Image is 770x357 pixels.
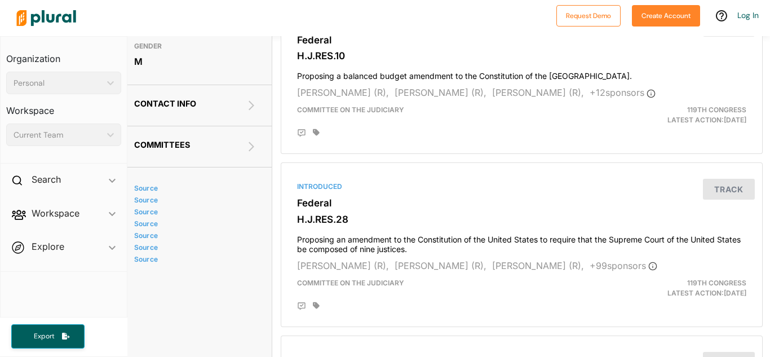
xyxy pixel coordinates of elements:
h3: Federal [297,197,746,209]
button: Track [703,179,755,200]
h3: GENDER [134,39,258,53]
span: [PERSON_NAME] (R), [395,87,486,98]
div: Add tags [313,129,320,136]
span: Contact Info [134,99,196,108]
a: Request Demo [556,9,621,21]
a: Source [134,255,255,263]
a: Create Account [632,9,700,21]
h3: Workspace [6,94,121,119]
div: M [134,53,258,70]
h3: H.J.RES.28 [297,214,746,225]
div: Add Position Statement [297,302,306,311]
div: Current Team [14,129,103,141]
div: Latest Action: [DATE] [599,278,755,298]
span: [PERSON_NAME] (R), [395,260,486,271]
h4: Proposing an amendment to the Constitution of the United States to require that the Supreme Court... [297,230,746,254]
h2: Search [32,173,61,186]
a: Source [134,196,255,204]
span: [PERSON_NAME] (R), [492,87,584,98]
span: [PERSON_NAME] (R), [297,260,389,271]
a: Source [134,243,255,252]
a: Source [134,184,255,192]
h3: H.J.RES.10 [297,50,746,61]
span: Committee on the Judiciary [297,105,404,114]
span: 119th Congress [687,105,746,114]
span: + 12 sponsor s [590,87,656,98]
span: + 99 sponsor s [590,260,657,271]
h3: Federal [297,34,746,46]
h4: Proposing a balanced budget amendment to the Constitution of the [GEOGRAPHIC_DATA]. [297,66,746,81]
a: Source [134,231,255,240]
h3: Organization [6,42,121,67]
div: Personal [14,77,103,89]
span: Committees [134,140,190,149]
button: Request Demo [556,5,621,27]
button: Create Account [632,5,700,27]
div: Introduced [297,182,746,192]
div: Latest Action: [DATE] [599,105,755,125]
span: 119th Congress [687,279,746,287]
div: Add Position Statement [297,129,306,138]
a: Log In [737,10,759,20]
span: [PERSON_NAME] (R), [297,87,389,98]
a: Source [134,208,255,216]
span: Committee on the Judiciary [297,279,404,287]
button: Export [11,324,85,349]
span: Export [26,332,62,341]
a: Source [134,219,255,228]
span: [PERSON_NAME] (R), [492,260,584,271]
div: Add tags [313,302,320,310]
